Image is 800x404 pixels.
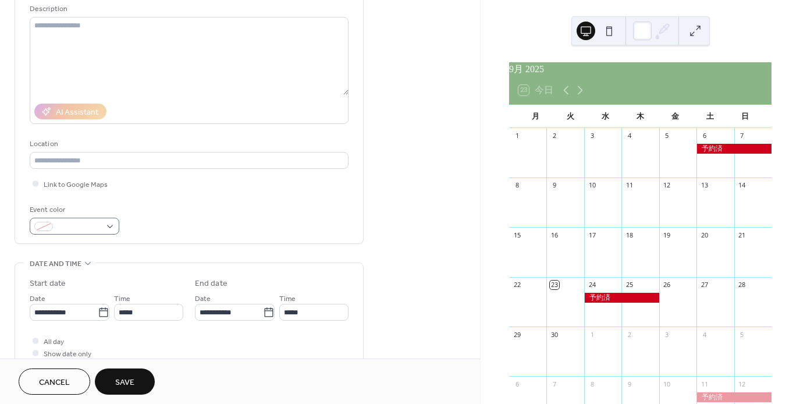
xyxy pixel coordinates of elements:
div: 金 [657,105,692,128]
span: Show date only [44,348,91,360]
div: 予約済 [696,392,771,402]
span: Save [115,377,134,389]
div: 22 [513,281,521,289]
div: 予約済 [584,293,659,303]
div: 21 [738,231,746,239]
div: 7 [550,380,559,388]
div: 10 [663,380,671,388]
div: Start date [30,278,66,290]
div: 5 [663,132,671,140]
div: 28 [738,281,746,289]
div: 25 [625,281,634,289]
div: 26 [663,281,671,289]
div: 6 [700,132,709,140]
div: Description [30,3,346,15]
div: 予約済 [696,144,771,154]
span: Date and time [30,258,81,270]
div: 1 [513,132,521,140]
div: 土 [692,105,727,128]
span: Date [195,293,211,305]
div: 9 [550,181,559,190]
div: 16 [550,231,559,239]
div: 3 [663,330,671,339]
div: 8 [588,380,596,388]
div: End date [195,278,227,290]
div: 4 [625,132,634,140]
span: Cancel [39,377,70,389]
div: 火 [553,105,588,128]
div: 8 [513,181,521,190]
div: 木 [623,105,658,128]
div: 15 [513,231,521,239]
div: 11 [700,380,709,388]
div: 1 [588,330,596,339]
div: 11 [625,181,634,190]
div: Location [30,138,346,150]
div: 5 [738,330,746,339]
div: 4 [700,330,709,339]
div: 月 [518,105,553,128]
span: Time [279,293,296,305]
div: 9月 2025 [509,62,771,76]
div: 6 [513,380,521,388]
div: 19 [663,231,671,239]
div: 30 [550,330,559,339]
span: Time [114,293,130,305]
div: 18 [625,231,634,239]
div: 7 [738,132,746,140]
div: 12 [663,181,671,190]
div: 14 [738,181,746,190]
div: 20 [700,231,709,239]
div: 27 [700,281,709,289]
div: 日 [727,105,762,128]
div: 3 [588,132,596,140]
div: 水 [588,105,623,128]
div: 23 [550,281,559,289]
div: 12 [738,380,746,388]
span: Link to Google Maps [44,179,108,191]
div: 24 [588,281,596,289]
span: Date [30,293,45,305]
span: All day [44,336,64,348]
div: 2 [625,330,634,339]
div: 10 [588,181,596,190]
div: 13 [700,181,709,190]
div: 29 [513,330,521,339]
div: 17 [588,231,596,239]
div: 9 [625,380,634,388]
div: 2 [550,132,559,140]
button: Cancel [19,368,90,395]
div: Event color [30,204,117,216]
button: Save [95,368,155,395]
